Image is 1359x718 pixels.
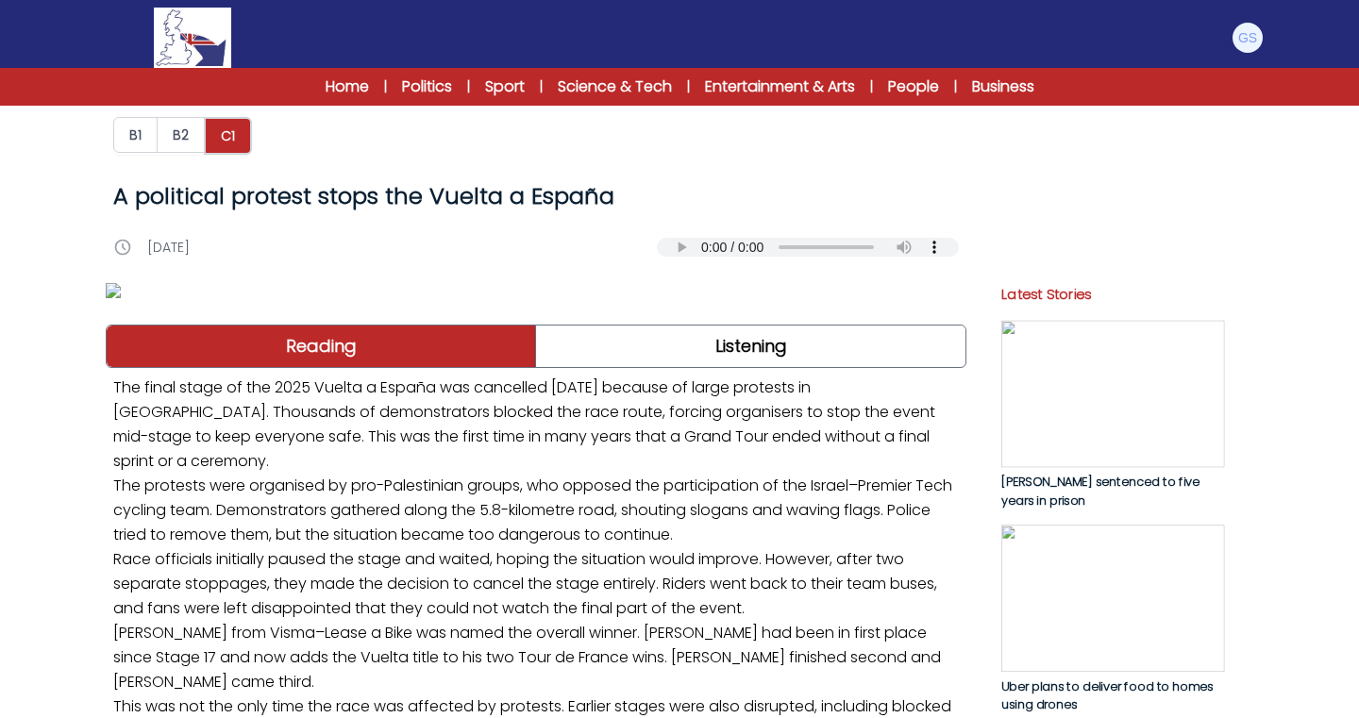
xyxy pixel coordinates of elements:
[485,75,525,98] a: Sport
[402,75,452,98] a: Politics
[1001,474,1200,509] span: [PERSON_NAME] sentenced to five years in prison
[870,77,873,96] span: |
[157,117,205,153] button: B2
[384,77,387,96] span: |
[205,117,252,155] a: C1
[467,77,470,96] span: |
[1001,320,1225,509] a: [PERSON_NAME] sentenced to five years in prison
[94,8,291,68] a: Logo
[154,8,231,68] img: Logo
[1001,320,1225,467] img: CmUNvE9iBcd3dtesz6AtlOJBJ5KgYshN613R35pY.jpg
[558,75,672,98] a: Science & Tech
[972,75,1034,98] a: Business
[1001,678,1214,714] span: Uber plans to deliver food to homes using drones
[113,117,158,153] button: B1
[113,117,158,155] a: B1
[1001,525,1225,672] img: RE7LMOZhYM0j8HK2lFzCLKdxF8GB49C0Tfp3lDZz.jpg
[954,77,957,96] span: |
[106,283,966,298] img: HkFBrZCxVBUpj8k0uq3Yciz3NXpJA8JnKuCT673p.jpg
[1001,525,1225,714] a: Uber plans to deliver food to homes using drones
[888,75,939,98] a: People
[204,117,252,155] button: C1
[1233,23,1263,53] img: Giorgia Di Santolo
[1001,284,1225,305] p: Latest Stories
[687,77,690,96] span: |
[705,75,855,98] a: Entertainment & Arts
[158,117,205,155] a: B2
[113,181,959,211] h1: A political protest stops the Vuelta a España
[657,238,959,257] audio: Your browser does not support the audio element.
[147,238,190,257] p: [DATE]
[540,77,543,96] span: |
[326,75,369,98] a: Home
[536,326,965,367] a: Listening
[107,326,536,367] a: Reading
